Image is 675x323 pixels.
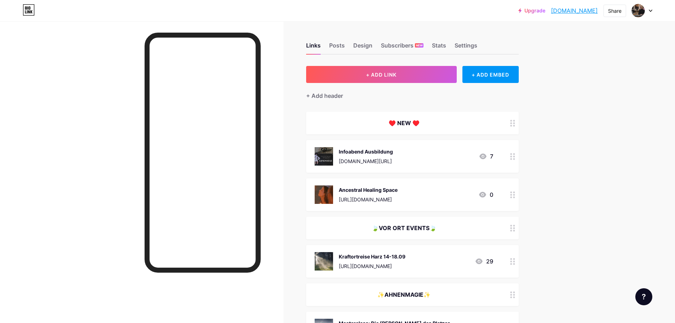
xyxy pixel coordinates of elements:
div: 7 [479,152,493,161]
div: + Add header [306,91,343,100]
div: 0 [478,190,493,199]
a: Upgrade [518,8,545,13]
div: Design [353,41,372,54]
div: [URL][DOMAIN_NAME] [339,262,405,270]
img: tab_domain_overview_orange.svg [29,41,34,47]
img: Infoabend Ausbildung [315,147,333,166]
img: Ancestral Healing Space [315,185,333,204]
div: Infoabend Ausbildung [339,148,393,155]
div: Keywords nach Traffic [77,42,122,46]
div: Kraftortreise Harz 14-18.09 [339,253,405,260]
img: logo_orange.svg [11,11,17,17]
div: Links [306,41,321,54]
div: Stats [432,41,446,54]
div: 29 [475,257,493,266]
img: Kraftortreise Harz 14-18.09 [315,252,333,271]
div: [URL][DOMAIN_NAME] [339,196,398,203]
button: + ADD LINK [306,66,457,83]
span: NEW [416,43,423,48]
div: ♥️ NEW ♥️ [315,119,493,127]
img: theherstorywitch [631,4,645,17]
div: Posts [329,41,345,54]
div: Ancestral Healing Space [339,186,398,194]
div: Share [608,7,621,15]
div: 🍃VOR ORT EVENTS🍃 [315,224,493,232]
div: Subscribers [381,41,423,54]
div: ✨AHNENMAGIE✨ [315,290,493,299]
div: + ADD EMBED [462,66,519,83]
div: v 4.0.25 [20,11,35,17]
span: + ADD LINK [366,72,396,78]
img: tab_keywords_by_traffic_grey.svg [69,41,75,47]
img: website_grey.svg [11,18,17,24]
div: Settings [455,41,477,54]
a: [DOMAIN_NAME] [551,6,598,15]
div: Domain: [DOMAIN_NAME] [18,18,78,24]
div: [DOMAIN_NAME][URL] [339,157,393,165]
div: Domain [36,42,52,46]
